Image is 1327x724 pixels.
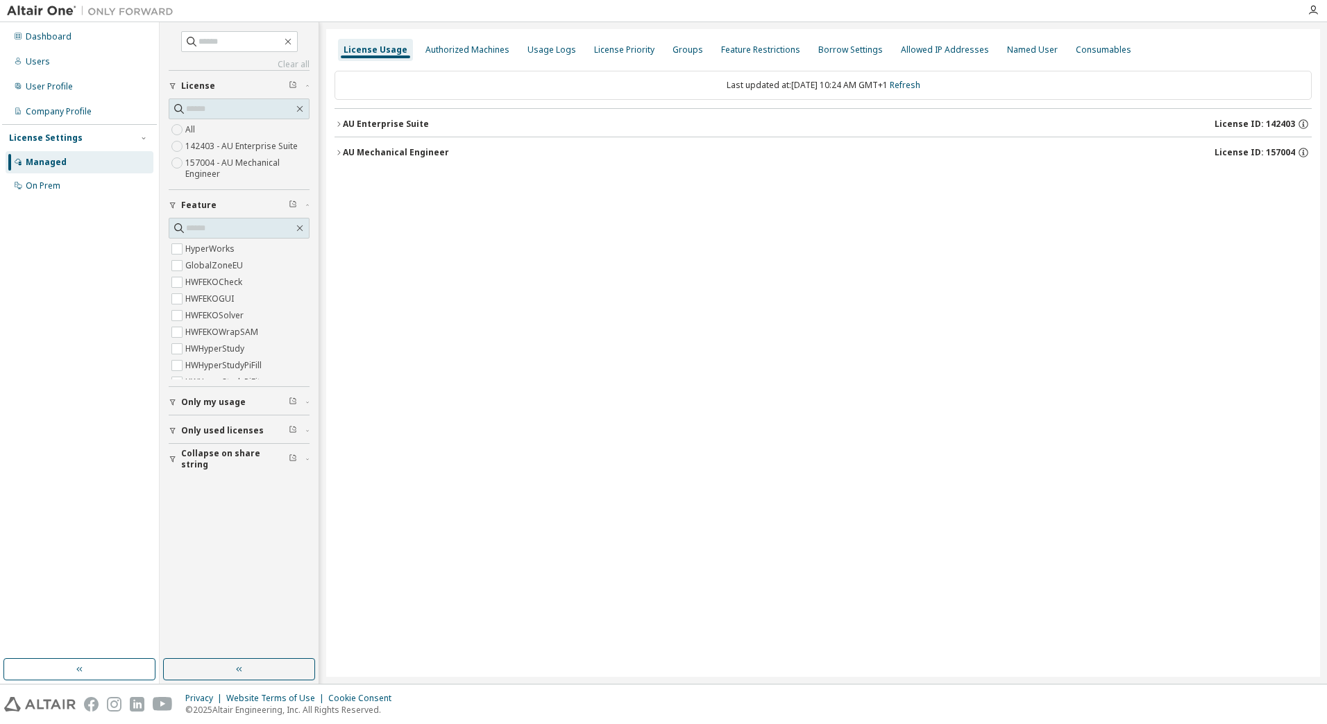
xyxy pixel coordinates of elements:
[26,56,50,67] div: Users
[26,106,92,117] div: Company Profile
[289,425,297,436] span: Clear filter
[185,341,247,357] label: HWHyperStudy
[9,132,83,144] div: License Settings
[673,44,703,55] div: Groups
[1007,44,1058,55] div: Named User
[26,157,67,168] div: Managed
[185,307,246,324] label: HWFEKOSolver
[185,155,310,182] label: 157004 - AU Mechanical Engineer
[181,80,215,92] span: License
[1076,44,1131,55] div: Consumables
[185,274,245,291] label: HWFEKOCheck
[890,79,920,91] a: Refresh
[181,448,289,470] span: Collapse on share string
[4,697,76,712] img: altair_logo.svg
[26,31,71,42] div: Dashboard
[818,44,883,55] div: Borrow Settings
[594,44,654,55] div: License Priority
[1215,119,1295,130] span: License ID: 142403
[527,44,576,55] div: Usage Logs
[169,444,310,474] button: Collapse on share string
[1215,147,1295,158] span: License ID: 157004
[185,291,237,307] label: HWFEKOGUI
[181,397,246,408] span: Only my usage
[289,454,297,465] span: Clear filter
[169,387,310,417] button: Only my usage
[185,257,246,274] label: GlobalZoneEU
[289,80,297,92] span: Clear filter
[328,693,400,704] div: Cookie Consent
[185,357,264,374] label: HWHyperStudyPiFill
[185,241,237,257] label: HyperWorks
[226,693,328,704] div: Website Terms of Use
[185,138,301,155] label: 142403 - AU Enterprise Suite
[425,44,509,55] div: Authorized Machines
[7,4,180,18] img: Altair One
[169,71,310,101] button: License
[344,44,407,55] div: License Usage
[343,119,429,130] div: AU Enterprise Suite
[185,324,261,341] label: HWFEKOWrapSAM
[289,200,297,211] span: Clear filter
[181,200,217,211] span: Feature
[185,704,400,716] p: © 2025 Altair Engineering, Inc. All Rights Reserved.
[181,425,264,436] span: Only used licenses
[335,137,1312,168] button: AU Mechanical EngineerLicense ID: 157004
[130,697,144,712] img: linkedin.svg
[26,81,73,92] div: User Profile
[26,180,60,191] div: On Prem
[335,109,1312,139] button: AU Enterprise SuiteLicense ID: 142403
[185,374,263,390] label: HWHyperStudyPiFit
[169,190,310,221] button: Feature
[84,697,99,712] img: facebook.svg
[169,415,310,446] button: Only used licenses
[335,71,1312,100] div: Last updated at: [DATE] 10:24 AM GMT+1
[721,44,800,55] div: Feature Restrictions
[169,59,310,70] a: Clear all
[153,697,173,712] img: youtube.svg
[185,693,226,704] div: Privacy
[901,44,989,55] div: Allowed IP Addresses
[343,147,449,158] div: AU Mechanical Engineer
[107,697,121,712] img: instagram.svg
[289,397,297,408] span: Clear filter
[185,121,198,138] label: All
